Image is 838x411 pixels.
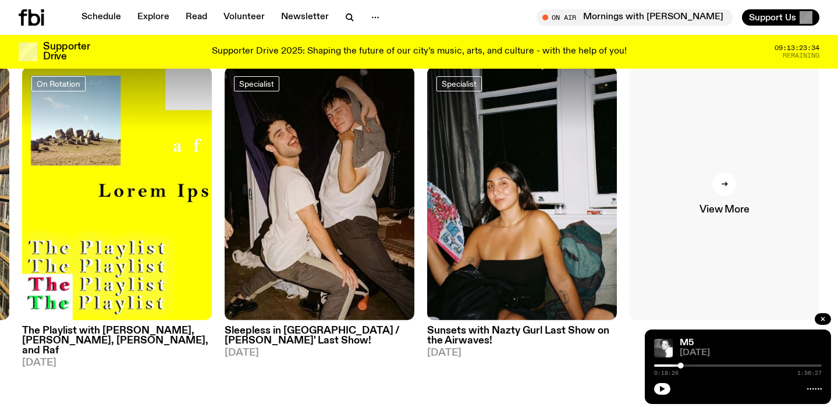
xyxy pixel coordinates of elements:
a: Read [179,9,214,26]
span: On Rotation [37,79,80,88]
h3: Sleepless in [GEOGRAPHIC_DATA] / [PERSON_NAME]' Last Show! [225,326,414,346]
span: View More [699,205,749,215]
span: Specialist [239,79,274,88]
img: Marcus Whale is on the left, bent to his knees and arching back with a gleeful look his face He i... [225,67,414,320]
a: The Playlist with [PERSON_NAME], [PERSON_NAME], [PERSON_NAME], and Raf[DATE] [22,320,212,368]
span: Remaining [783,52,819,59]
span: 0:18:26 [654,370,679,376]
span: [DATE] [225,348,414,358]
span: 1:56:27 [797,370,822,376]
p: Supporter Drive 2025: Shaping the future of our city’s music, arts, and culture - with the help o... [212,47,627,57]
span: Support Us [749,12,796,23]
a: Schedule [74,9,128,26]
span: [DATE] [22,358,212,368]
button: On AirMornings with [PERSON_NAME] [537,9,733,26]
h3: The Playlist with [PERSON_NAME], [PERSON_NAME], [PERSON_NAME], and Raf [22,326,212,356]
span: [DATE] [680,349,822,357]
a: View More [630,67,819,320]
img: A black and white photo of Lilly wearing a white blouse and looking up at the camera. [654,339,673,357]
a: Newsletter [274,9,336,26]
a: Specialist [436,76,482,91]
a: Explore [130,9,176,26]
a: Sunsets with Nazty Gurl Last Show on the Airwaves![DATE] [427,320,617,358]
a: Volunteer [216,9,272,26]
a: Specialist [234,76,279,91]
button: Support Us [742,9,819,26]
span: Specialist [442,79,477,88]
span: [DATE] [427,348,617,358]
h3: Supporter Drive [43,42,90,62]
span: 09:13:23:34 [775,45,819,51]
h3: Sunsets with Nazty Gurl Last Show on the Airwaves! [427,326,617,346]
a: M5 [680,338,694,348]
a: Sleepless in [GEOGRAPHIC_DATA] / [PERSON_NAME]' Last Show![DATE] [225,320,414,358]
a: On Rotation [31,76,86,91]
